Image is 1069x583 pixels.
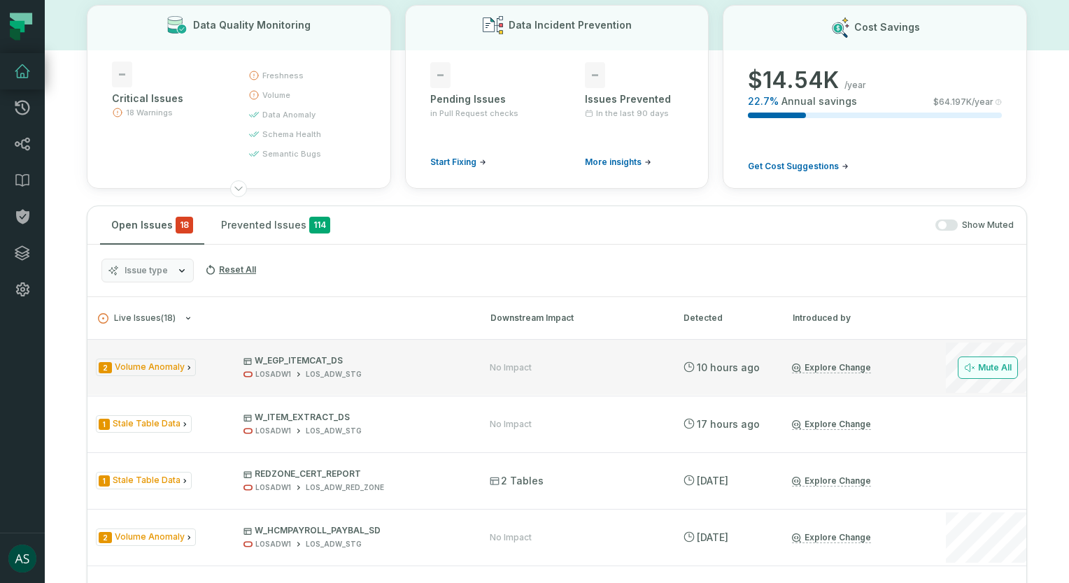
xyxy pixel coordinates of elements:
[193,18,311,32] h3: Data Quality Monitoring
[490,362,532,373] div: No Impact
[243,355,465,366] p: W_EGP_ITEMCAT_DS
[748,94,779,108] span: 22.7 %
[697,531,728,543] relative-time: Sep 23, 2025, 9:32 AM MDT
[306,539,362,549] div: LOS_ADW_STG
[96,528,196,546] span: Issue Type
[585,157,642,168] span: More insights
[96,472,192,489] span: Issue Type
[933,96,993,108] span: $ 64.197K /year
[490,532,532,543] div: No Impact
[490,474,544,488] span: 2 Tables
[405,5,709,189] button: Data Incident Prevention-Pending Issuesin Pull Request checksStart Fixing-Issues PreventedIn the ...
[98,313,176,324] span: Live Issues ( 18 )
[243,525,465,536] p: W_HCMPAYROLL_PAYBAL_SD
[509,18,632,32] h3: Data Incident Prevention
[748,66,839,94] span: $ 14.54K
[98,313,465,324] button: Live Issues(18)
[99,532,112,543] span: Severity
[748,161,849,172] a: Get Cost Suggestions
[255,426,291,436] div: LOSADW1
[306,426,362,436] div: LOS_ADW_STG
[793,312,919,324] div: Introduced by
[684,312,767,324] div: Detected
[781,94,857,108] span: Annual savings
[125,265,168,276] span: Issue type
[723,5,1027,189] button: Cost Savings$14.54K/year22.7%Annual savings$64.197K/yearGet Cost Suggestions
[958,357,1018,379] button: Mute All
[430,157,476,168] span: Start Fixing
[262,129,321,140] span: schema health
[844,80,866,91] span: /year
[697,418,760,430] relative-time: Sep 23, 2025, 5:32 PM MDT
[99,362,112,373] span: Severity
[255,369,291,380] div: LOSADW1
[262,109,316,120] span: data anomaly
[96,359,196,376] span: Issue Type
[99,419,110,430] span: Severity
[430,157,486,168] a: Start Fixing
[262,89,290,101] span: volume
[306,369,362,380] div: LOS_ADW_STG
[490,419,532,430] div: No Impact
[262,148,321,159] span: semantic bugs
[697,475,728,487] relative-time: Sep 23, 2025, 12:32 PM MDT
[112,92,223,106] div: Critical Issues
[255,539,291,549] div: LOSADW1
[430,62,451,88] span: -
[8,545,36,573] img: avatar of Ashish Sinha
[430,108,518,119] span: in Pull Request checks
[306,482,384,493] div: LOS_ADW_RED_ZONE
[255,482,291,493] div: LOSADW1
[430,92,529,106] div: Pending Issues
[176,217,193,233] span: critical issues and errors combined
[210,206,341,244] button: Prevented Issues
[585,92,684,106] div: Issues Prevented
[596,108,669,119] span: In the last 90 days
[199,259,262,281] button: Reset All
[126,107,173,118] span: 18 Warnings
[262,70,304,81] span: freshness
[243,468,465,480] p: REDZONE_CERT_REPORT
[243,412,465,423] p: W_ITEM_EXTRACT_DS
[697,361,760,373] relative-time: Sep 24, 2025, 12:37 AM MDT
[490,312,658,324] div: Downstream Impact
[792,475,871,487] a: Explore Change
[792,532,871,543] a: Explore Change
[347,219,1014,231] div: Show Muted
[309,217,330,233] span: 114
[87,5,391,189] button: Data Quality Monitoring-Critical Issues18 Warningsfreshnessvolumedata anomalyschema healthsemanti...
[96,415,192,433] span: Issue Type
[792,362,871,373] a: Explore Change
[101,259,194,282] button: Issue type
[100,206,204,244] button: Open Issues
[585,157,651,168] a: More insights
[585,62,605,88] span: -
[854,20,920,34] h3: Cost Savings
[99,475,110,487] span: Severity
[112,62,132,87] span: -
[748,161,839,172] span: Get Cost Suggestions
[792,419,871,430] a: Explore Change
